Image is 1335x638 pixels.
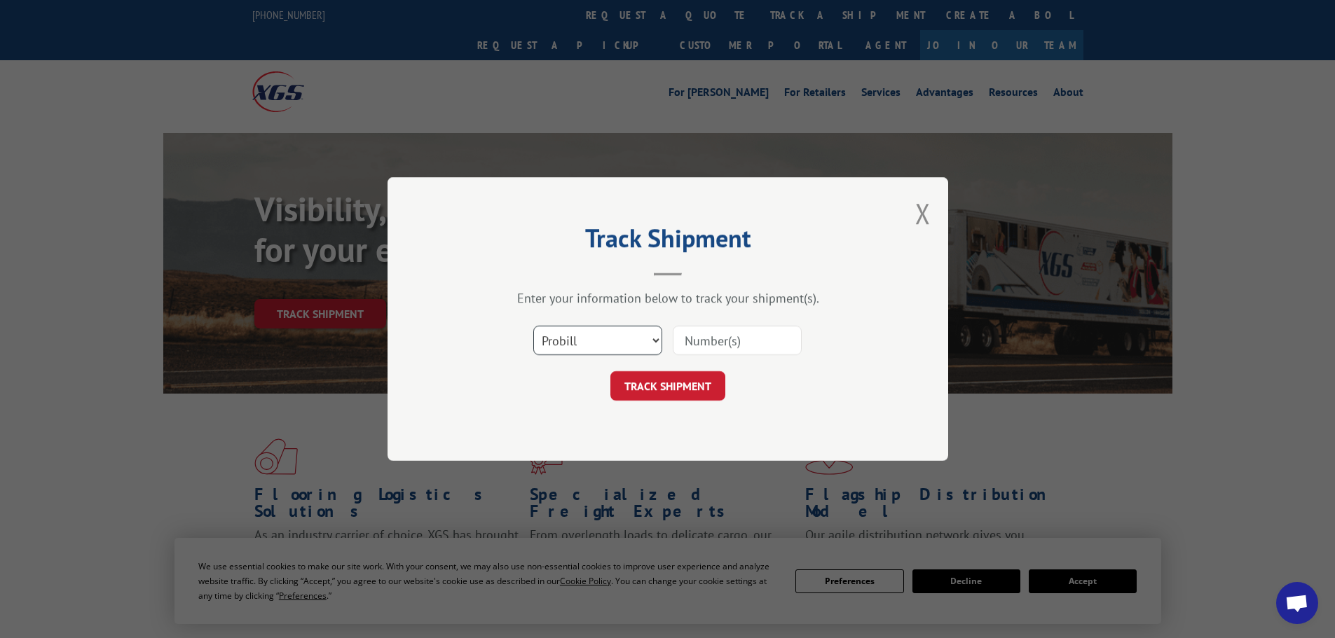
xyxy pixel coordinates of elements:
[915,195,931,232] button: Close modal
[1276,582,1318,624] div: Open chat
[458,228,878,255] h2: Track Shipment
[673,326,802,355] input: Number(s)
[610,371,725,401] button: TRACK SHIPMENT
[458,290,878,306] div: Enter your information below to track your shipment(s).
